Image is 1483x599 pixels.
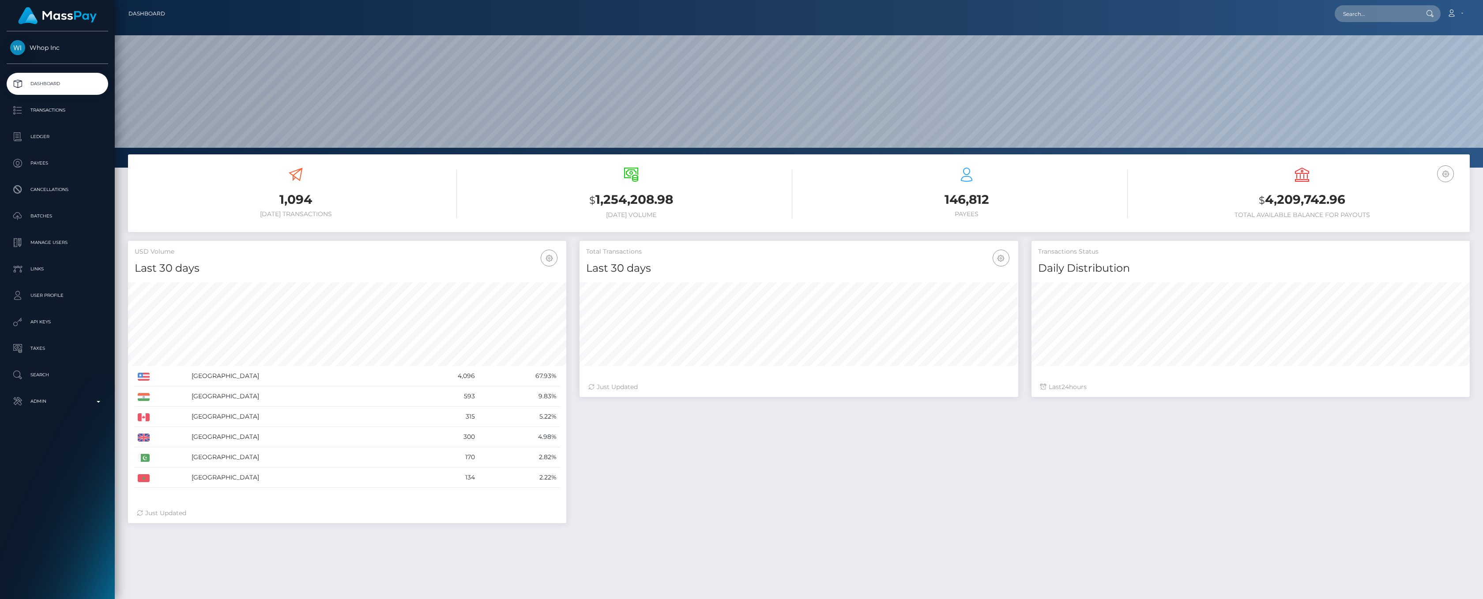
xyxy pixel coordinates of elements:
[10,315,105,329] p: API Keys
[470,191,792,209] h3: 1,254,208.98
[408,468,478,488] td: 134
[586,247,1011,256] h5: Total Transactions
[135,247,560,256] h5: USD Volume
[10,289,105,302] p: User Profile
[478,407,560,427] td: 5.22%
[1141,191,1463,209] h3: 4,209,742.96
[589,194,595,206] small: $
[1141,211,1463,219] h6: Total Available Balance for Payouts
[138,373,150,381] img: US.png
[138,474,150,482] img: MA.png
[7,152,108,174] a: Payees
[408,407,478,427] td: 315
[137,509,557,518] div: Just Updated
[10,210,105,223] p: Batches
[188,447,408,468] td: [GEOGRAPHIC_DATA]
[135,210,457,218] h6: [DATE] Transactions
[7,232,108,254] a: Manage Users
[7,390,108,412] a: Admin
[10,342,105,355] p: Taxes
[7,179,108,201] a: Cancellations
[7,205,108,227] a: Batches
[478,427,560,447] td: 4.98%
[10,183,105,196] p: Cancellations
[135,261,560,276] h4: Last 30 days
[188,386,408,407] td: [GEOGRAPHIC_DATA]
[1040,382,1461,392] div: Last hours
[10,395,105,408] p: Admin
[138,454,150,462] img: PK.png
[470,211,792,219] h6: [DATE] Volume
[7,311,108,333] a: API Keys
[478,447,560,468] td: 2.82%
[478,366,560,386] td: 67.93%
[10,157,105,170] p: Payees
[478,386,560,407] td: 9.83%
[18,7,97,24] img: MassPay Logo
[10,77,105,90] p: Dashboard
[805,191,1128,208] h3: 146,812
[138,393,150,401] img: IN.png
[7,99,108,121] a: Transactions
[188,427,408,447] td: [GEOGRAPHIC_DATA]
[1259,194,1265,206] small: $
[408,386,478,407] td: 593
[10,130,105,143] p: Ledger
[586,261,1011,276] h4: Last 30 days
[188,366,408,386] td: [GEOGRAPHIC_DATA]
[588,382,1009,392] div: Just Updated
[7,126,108,148] a: Ledger
[10,368,105,382] p: Search
[10,104,105,117] p: Transactions
[7,285,108,307] a: User Profile
[408,447,478,468] td: 170
[1061,383,1069,391] span: 24
[408,427,478,447] td: 300
[138,413,150,421] img: CA.png
[10,236,105,249] p: Manage Users
[138,434,150,442] img: GB.png
[7,258,108,280] a: Links
[7,337,108,359] a: Taxes
[1038,247,1463,256] h5: Transactions Status
[1038,261,1463,276] h4: Daily Distribution
[478,468,560,488] td: 2.22%
[10,40,25,55] img: Whop Inc
[135,191,457,208] h3: 1,094
[188,468,408,488] td: [GEOGRAPHIC_DATA]
[10,262,105,276] p: Links
[128,4,165,23] a: Dashboard
[7,73,108,95] a: Dashboard
[805,210,1128,218] h6: Payees
[7,364,108,386] a: Search
[7,44,108,52] span: Whop Inc
[188,407,408,427] td: [GEOGRAPHIC_DATA]
[408,366,478,386] td: 4,096
[1335,5,1418,22] input: Search...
